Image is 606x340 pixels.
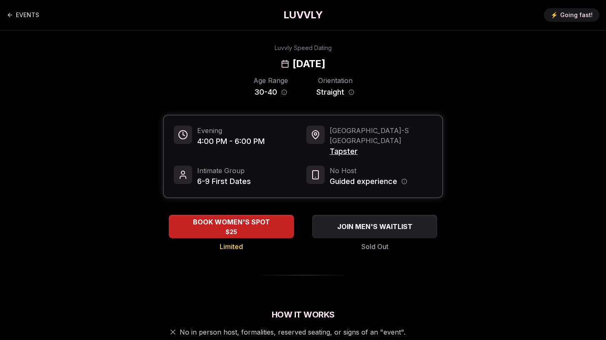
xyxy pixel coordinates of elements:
span: No Host [330,166,407,176]
span: 4:00 PM - 6:00 PM [197,136,265,147]
span: Limited [220,242,243,252]
div: Luvvly Speed Dating [275,44,332,52]
button: Host information [401,179,407,184]
button: Age range information [281,89,287,95]
span: Straight [316,86,344,98]
span: Intimate Group [197,166,251,176]
span: 30 - 40 [254,86,277,98]
a: Back to events [7,11,39,19]
span: Sold Out [361,242,388,252]
span: No in person host, formalities, reserved seating, or signs of an "event". [180,327,406,337]
a: LUVVLY [283,8,323,22]
span: BOOK WOMEN'S SPOT [191,217,272,227]
span: ⚡️ [551,11,558,19]
span: JOIN MEN'S WAITLIST [336,222,414,232]
button: JOIN MEN'S WAITLIST - Sold Out [312,215,437,238]
h2: How It Works [163,309,443,320]
div: Age Range [252,76,290,86]
span: Tapster [330,146,432,157]
h2: [DATE] [293,57,325,71]
span: [GEOGRAPHIC_DATA] - S [GEOGRAPHIC_DATA] [330,126,432,146]
span: Guided experience [330,176,397,187]
span: Going fast! [560,11,593,19]
button: BOOK WOMEN'S SPOT - Limited [169,215,294,238]
div: Orientation [316,76,354,86]
span: $25 [225,228,237,236]
button: Orientation information [348,89,354,95]
span: 6-9 First Dates [197,176,251,187]
span: Evening [197,126,265,136]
